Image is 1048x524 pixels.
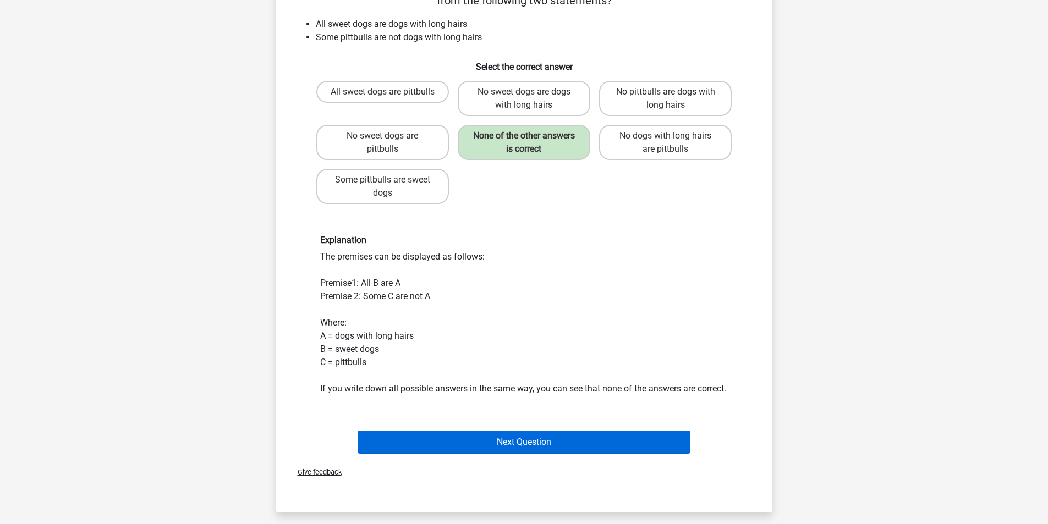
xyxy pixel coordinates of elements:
[289,468,342,476] span: Give feedback
[599,125,732,160] label: No dogs with long hairs are pittbulls
[316,18,755,31] li: All sweet dogs are dogs with long hairs
[316,31,755,44] li: Some pittbulls are not dogs with long hairs
[316,169,449,204] label: Some pittbulls are sweet dogs
[358,431,690,454] button: Next Question
[320,235,728,245] h6: Explanation
[312,235,737,395] div: The premises can be displayed as follows: Premise1: All B are A Premise 2: Some C are not A Where...
[458,81,590,116] label: No sweet dogs are dogs with long hairs
[316,125,449,160] label: No sweet dogs are pittbulls
[599,81,732,116] label: No pittbulls are dogs with long hairs
[294,53,755,72] h6: Select the correct answer
[316,81,449,103] label: All sweet dogs are pittbulls
[458,125,590,160] label: None of the other answers is correct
